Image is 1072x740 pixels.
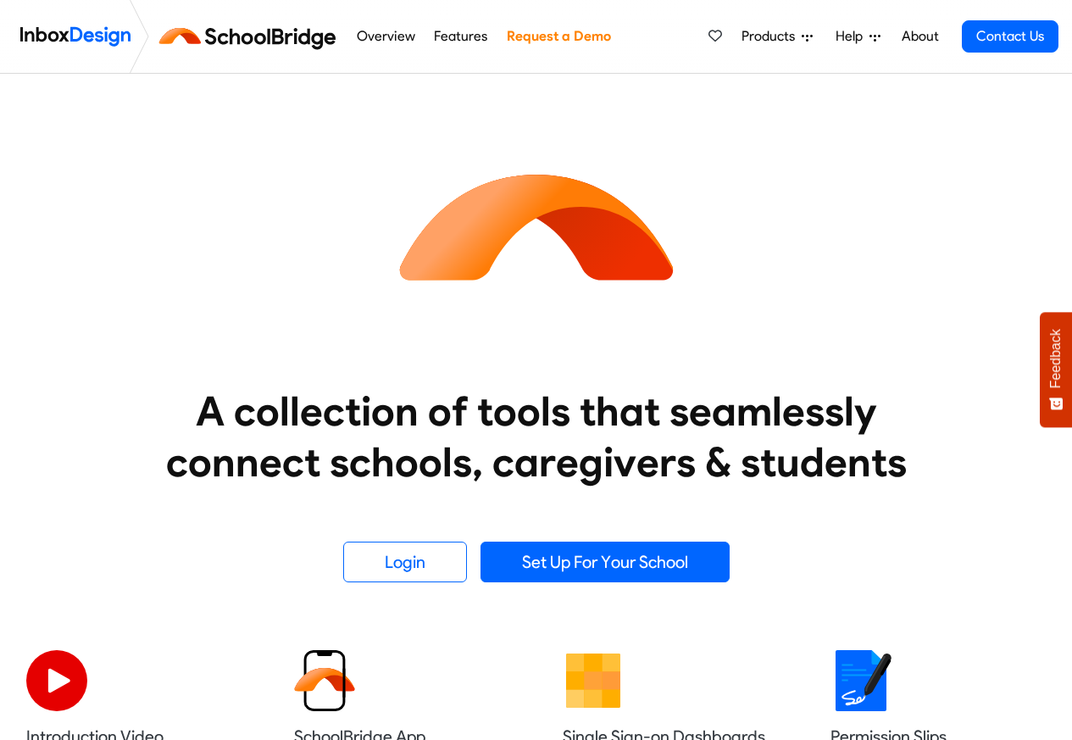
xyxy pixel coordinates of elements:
a: Features [430,19,492,53]
a: Help [829,19,887,53]
button: Feedback - Show survey [1040,312,1072,427]
img: 2022_01_13_icon_sb_app.svg [294,650,355,711]
heading: A collection of tools that seamlessly connect schools, caregivers & students [134,386,939,487]
img: schoolbridge logo [156,16,347,57]
a: Request a Demo [502,19,615,53]
img: 2022_07_11_icon_video_playback.svg [26,650,87,711]
a: Products [735,19,819,53]
a: Contact Us [962,20,1058,53]
img: 2022_01_18_icon_signature.svg [830,650,891,711]
a: Overview [352,19,419,53]
a: Login [343,542,467,582]
span: Feedback [1048,329,1064,388]
span: Help [836,26,869,47]
span: Products [742,26,802,47]
a: About [897,19,943,53]
a: Set Up For Your School [480,542,730,582]
img: 2022_01_13_icon_grid.svg [563,650,624,711]
img: icon_schoolbridge.svg [384,74,689,379]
